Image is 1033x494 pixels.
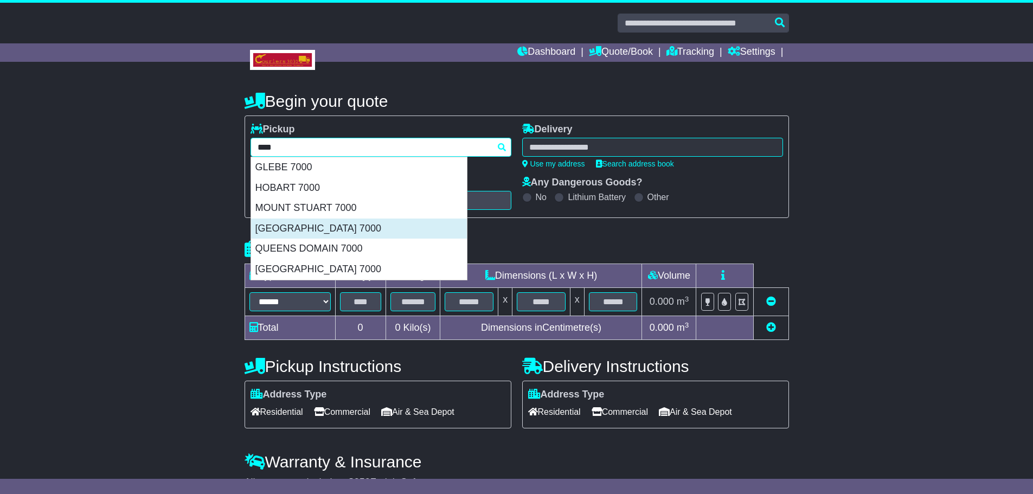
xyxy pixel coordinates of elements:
[522,159,585,168] a: Use my address
[728,43,775,62] a: Settings
[522,177,643,189] label: Any Dangerous Goods?
[245,240,381,258] h4: Package details |
[666,43,714,62] a: Tracking
[251,389,327,401] label: Address Type
[650,296,674,307] span: 0.000
[685,321,689,329] sup: 3
[251,403,303,420] span: Residential
[251,157,467,178] div: GLEBE 7000
[251,178,467,198] div: HOBART 7000
[245,92,789,110] h4: Begin your quote
[381,403,454,420] span: Air & Sea Depot
[335,316,386,340] td: 0
[251,259,467,280] div: [GEOGRAPHIC_DATA] 7000
[522,124,573,136] label: Delivery
[596,159,674,168] a: Search address book
[766,296,776,307] a: Remove this item
[251,124,295,136] label: Pickup
[766,322,776,333] a: Add new item
[677,322,689,333] span: m
[245,477,789,489] div: All our quotes include a $ FreightSafe warranty.
[522,357,789,375] h4: Delivery Instructions
[568,192,626,202] label: Lithium Battery
[251,138,511,157] typeahead: Please provide city
[659,403,732,420] span: Air & Sea Depot
[528,389,605,401] label: Address Type
[642,264,696,288] td: Volume
[251,239,467,259] div: QUEENS DOMAIN 7000
[589,43,653,62] a: Quote/Book
[592,403,648,420] span: Commercial
[685,295,689,303] sup: 3
[677,296,689,307] span: m
[647,192,669,202] label: Other
[245,316,335,340] td: Total
[245,357,511,375] h4: Pickup Instructions
[440,264,642,288] td: Dimensions (L x W x H)
[354,477,370,487] span: 250
[395,322,400,333] span: 0
[528,403,581,420] span: Residential
[251,219,467,239] div: [GEOGRAPHIC_DATA] 7000
[650,322,674,333] span: 0.000
[440,316,642,340] td: Dimensions in Centimetre(s)
[536,192,547,202] label: No
[245,453,789,471] h4: Warranty & Insurance
[314,403,370,420] span: Commercial
[251,198,467,219] div: MOUNT STUART 7000
[498,288,512,316] td: x
[517,43,575,62] a: Dashboard
[570,288,584,316] td: x
[245,264,335,288] td: Type
[386,316,440,340] td: Kilo(s)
